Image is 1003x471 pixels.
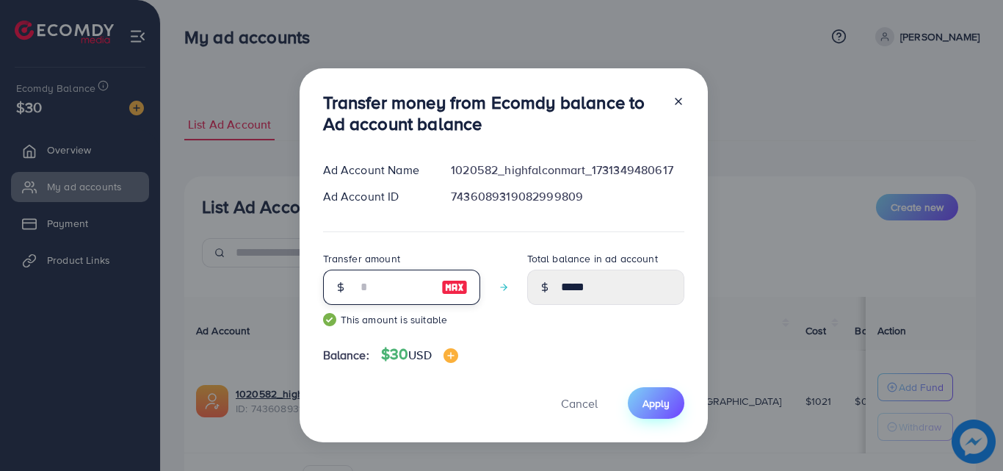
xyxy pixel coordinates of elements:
[441,278,468,296] img: image
[443,348,458,363] img: image
[642,396,670,411] span: Apply
[311,162,440,179] div: Ad Account Name
[408,347,431,363] span: USD
[323,92,661,134] h3: Transfer money from Ecomdy balance to Ad account balance
[323,347,369,364] span: Balance:
[439,188,695,205] div: 7436089319082999809
[381,345,458,364] h4: $30
[561,395,598,411] span: Cancel
[323,313,336,326] img: guide
[543,387,616,419] button: Cancel
[323,251,400,266] label: Transfer amount
[628,387,684,419] button: Apply
[439,162,695,179] div: 1020582_highfalconmart_1731349480617
[527,251,658,266] label: Total balance in ad account
[323,312,480,327] small: This amount is suitable
[311,188,440,205] div: Ad Account ID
